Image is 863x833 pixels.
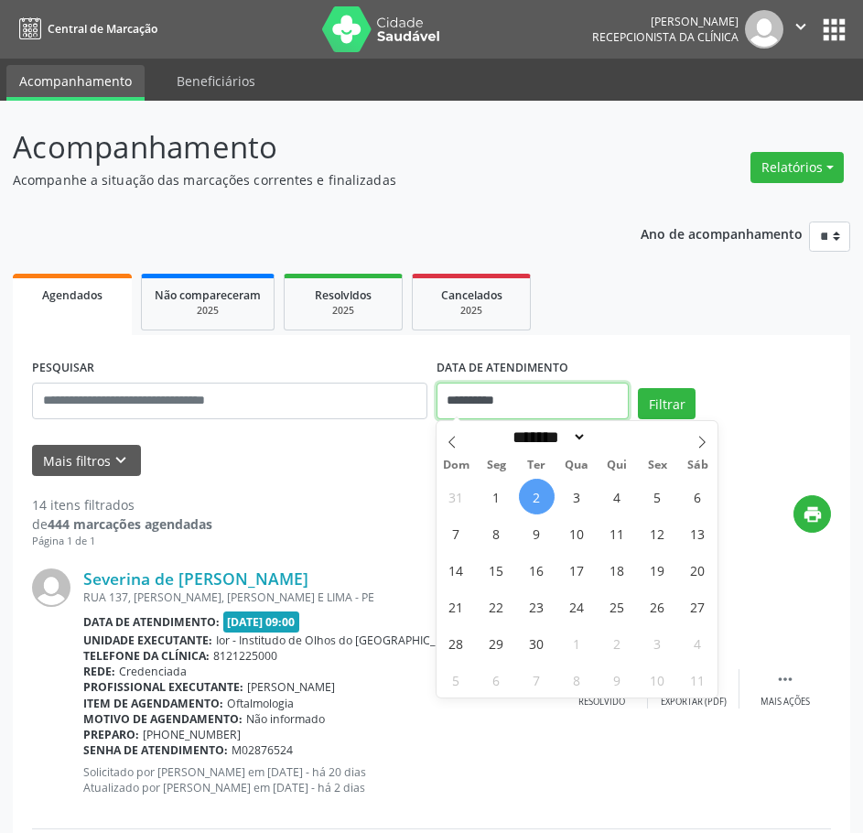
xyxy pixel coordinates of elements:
button: Filtrar [638,388,696,419]
span: Setembro 5, 2025 [640,479,675,514]
span: Setembro 23, 2025 [519,589,555,624]
span: Setembro 24, 2025 [559,589,595,624]
span: Não compareceram [155,287,261,303]
div: 2025 [426,304,517,318]
span: Sex [637,460,677,471]
div: Página 1 de 1 [32,534,212,549]
a: Central de Marcação [13,14,157,44]
img: img [32,568,70,607]
div: 2025 [297,304,389,318]
span: Cancelados [441,287,502,303]
b: Profissional executante: [83,679,243,695]
span: Setembro 10, 2025 [559,515,595,551]
span: Setembro 15, 2025 [479,552,514,588]
span: Setembro 3, 2025 [559,479,595,514]
span: Setembro 9, 2025 [519,515,555,551]
span: Setembro 11, 2025 [599,515,635,551]
span: Setembro 6, 2025 [680,479,716,514]
span: Recepcionista da clínica [592,29,739,45]
span: [DATE] 09:00 [223,611,300,633]
span: Outubro 1, 2025 [559,625,595,661]
span: Setembro 4, 2025 [599,479,635,514]
span: Setembro 30, 2025 [519,625,555,661]
p: Acompanhe a situação das marcações correntes e finalizadas [13,170,599,189]
span: Setembro 29, 2025 [479,625,514,661]
span: M02876524 [232,742,293,758]
label: DATA DE ATENDIMENTO [437,354,568,383]
span: Setembro 12, 2025 [640,515,675,551]
button: print [793,495,831,533]
b: Senha de atendimento: [83,742,228,758]
a: Severina de [PERSON_NAME] [83,568,308,589]
span: [PHONE_NUMBER] [143,727,241,742]
span: Setembro 8, 2025 [479,515,514,551]
span: Outubro 7, 2025 [519,662,555,698]
span: Outubro 11, 2025 [680,662,716,698]
span: Agosto 31, 2025 [438,479,474,514]
span: Outubro 10, 2025 [640,662,675,698]
span: Setembro 20, 2025 [680,552,716,588]
span: Setembro 14, 2025 [438,552,474,588]
span: 8121225000 [213,648,277,664]
span: Setembro 1, 2025 [479,479,514,514]
span: Setembro 16, 2025 [519,552,555,588]
span: Setembro 21, 2025 [438,589,474,624]
a: Acompanhamento [6,65,145,101]
span: Setembro 28, 2025 [438,625,474,661]
span: Não informado [246,711,325,727]
span: Outubro 4, 2025 [680,625,716,661]
span: Setembro 13, 2025 [680,515,716,551]
div: Resolvido [578,696,625,709]
span: Outubro 3, 2025 [640,625,675,661]
span: Setembro 19, 2025 [640,552,675,588]
span: Outubro 5, 2025 [438,662,474,698]
span: Setembro 22, 2025 [479,589,514,624]
span: Qua [556,460,597,471]
span: Outubro 6, 2025 [479,662,514,698]
span: Outubro 9, 2025 [599,662,635,698]
span: Resolvidos [315,287,372,303]
p: Acompanhamento [13,124,599,170]
b: Item de agendamento: [83,696,223,711]
span: Outubro 2, 2025 [599,625,635,661]
span: Central de Marcação [48,21,157,37]
b: Data de atendimento: [83,614,220,630]
select: Month [507,427,588,447]
span: Setembro 2, 2025 [519,479,555,514]
div: 14 itens filtrados [32,495,212,514]
b: Unidade executante: [83,633,212,648]
button: Relatórios [750,152,844,183]
a: Beneficiários [164,65,268,97]
b: Motivo de agendamento: [83,711,243,727]
i:  [775,669,795,689]
label: PESQUISAR [32,354,94,383]
span: Setembro 26, 2025 [640,589,675,624]
p: Solicitado por [PERSON_NAME] em [DATE] - há 20 dias Atualizado por [PERSON_NAME] em [DATE] - há 2... [83,764,556,795]
button:  [783,10,818,49]
div: RUA 137, [PERSON_NAME], [PERSON_NAME] E LIMA - PE [83,590,556,605]
b: Preparo: [83,727,139,742]
button: apps [818,14,850,46]
span: Sáb [677,460,717,471]
i: keyboard_arrow_down [111,450,131,471]
div: de [32,514,212,534]
button: Mais filtroskeyboard_arrow_down [32,445,141,477]
i:  [791,16,811,37]
input: Year [587,427,647,447]
span: Setembro 25, 2025 [599,589,635,624]
span: Oftalmologia [227,696,294,711]
span: [PERSON_NAME] [247,679,335,695]
div: Mais ações [761,696,810,709]
span: Dom [437,460,477,471]
span: Ter [516,460,556,471]
span: Setembro 27, 2025 [680,589,716,624]
b: Telefone da clínica: [83,648,210,664]
span: Seg [476,460,516,471]
img: img [745,10,783,49]
span: Setembro 17, 2025 [559,552,595,588]
div: Exportar (PDF) [661,696,727,709]
div: 2025 [155,304,261,318]
b: Rede: [83,664,115,679]
div: [PERSON_NAME] [592,14,739,29]
i: print [803,504,823,525]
